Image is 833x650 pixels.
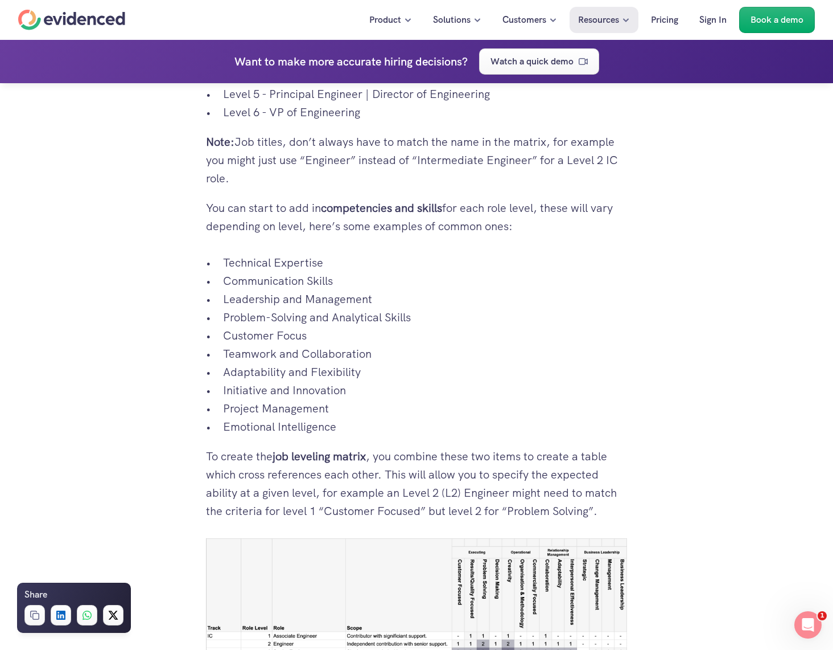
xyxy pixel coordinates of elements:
a: Watch a quick demo [479,48,599,75]
p: Pricing [651,13,678,27]
h4: Want to make more accurate hiring decisions? [234,52,468,71]
p: Adaptability and Flexibility [223,363,627,381]
strong: Note: [206,134,234,149]
p: To create the , you combine these two items to create a table which cross references each other. ... [206,447,627,520]
a: Book a demo [739,7,815,33]
p: Watch a quick demo [490,54,574,69]
p: Problem-Solving and Analytical Skills [223,308,627,326]
p: Solutions [433,13,471,27]
p: Level 6 - VP of Engineering [223,103,627,121]
a: Pricing [642,7,687,33]
p: Project Management [223,399,627,418]
p: Leadership and Management [223,290,627,308]
iframe: Intercom live chat [794,611,822,639]
p: Customer Focus [223,326,627,345]
a: Home [18,10,125,30]
p: Resources [578,13,619,27]
strong: job leveling matrix [273,449,366,464]
p: Emotional Intelligence [223,418,627,436]
p: Level 5 - Principal Engineer | Director of Engineering [223,85,627,103]
p: Teamwork and Collaboration [223,345,627,363]
h6: Share [24,587,47,602]
a: Sign In [691,7,735,33]
p: Initiative and Innovation [223,381,627,399]
p: Technical Expertise [223,254,627,272]
strong: competencies and skills [321,201,442,215]
p: You can start to add in for each role level, these will vary depending on level, here’s some exam... [206,199,627,235]
span: 1 [818,611,827,620]
p: Job titles, don’t always have to match the name in the matrix, for example you might just use “En... [206,133,627,187]
p: Customers [502,13,546,27]
p: Sign In [699,13,727,27]
p: Communication Skills [223,272,627,290]
p: Book a demo [750,13,803,27]
p: Product [369,13,401,27]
